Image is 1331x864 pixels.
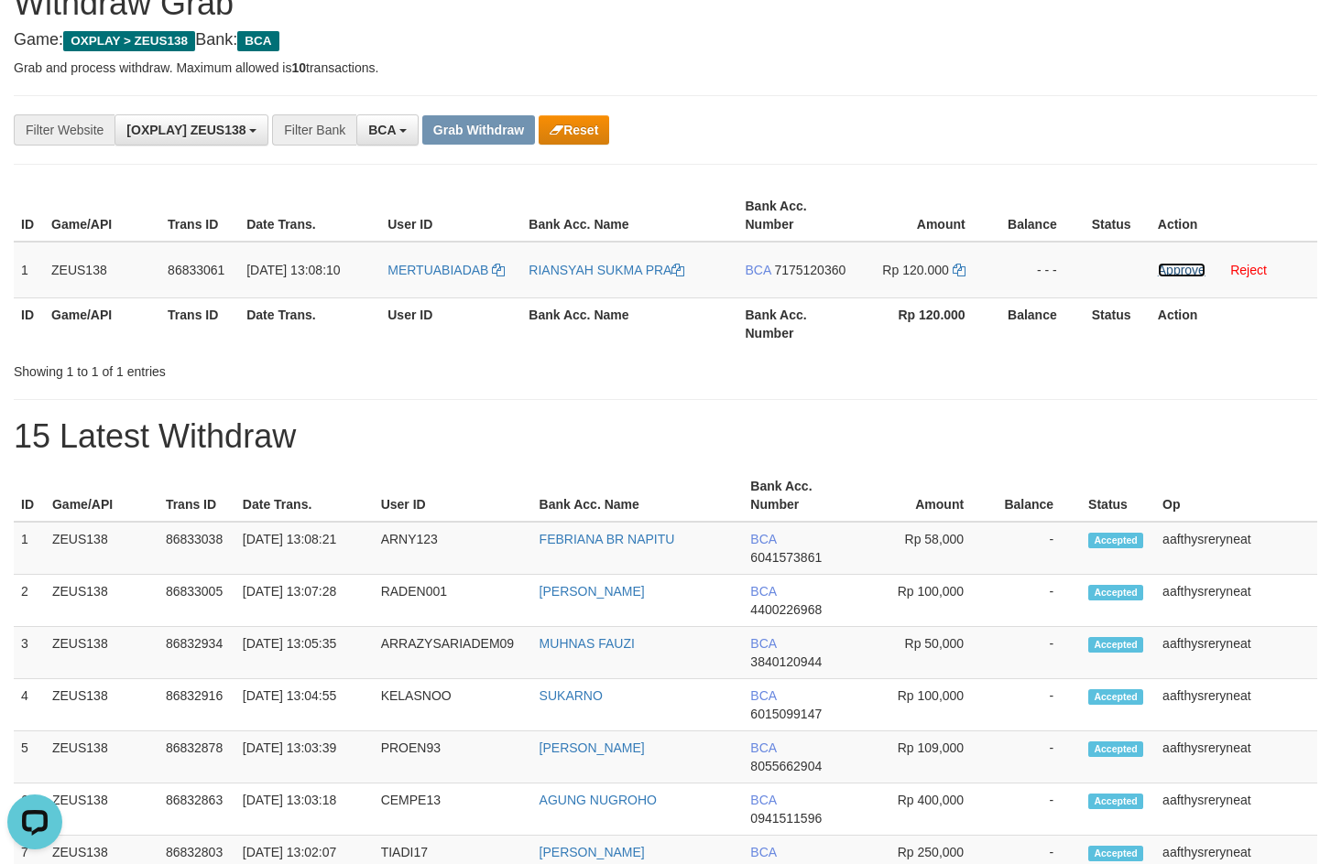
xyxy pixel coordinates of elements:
[239,189,380,242] th: Date Trans.
[532,470,744,522] th: Bank Acc. Name
[14,189,44,242] th: ID
[237,31,278,51] span: BCA
[540,584,645,599] a: [PERSON_NAME]
[855,189,993,242] th: Amount
[1155,522,1317,575] td: aafthysreryneat
[14,59,1317,77] p: Grab and process withdraw. Maximum allowed is transactions.
[1151,297,1317,350] th: Action
[14,114,115,146] div: Filter Website
[14,297,44,350] th: ID
[158,470,235,522] th: Trans ID
[991,522,1081,575] td: -
[368,123,396,137] span: BCA
[1088,533,1143,548] span: Accepted
[856,627,991,679] td: Rp 50,000
[387,263,488,277] span: MERTUABIADAB
[856,522,991,575] td: Rp 58,000
[1158,263,1206,277] a: Approve
[45,575,158,627] td: ZEUS138
[991,679,1081,731] td: -
[374,575,532,627] td: RADEN001
[1085,297,1151,350] th: Status
[374,679,532,731] td: KELASNOO
[750,550,822,565] span: Copy 6041573861 to clipboard
[45,522,158,575] td: ZEUS138
[991,783,1081,836] td: -
[158,679,235,731] td: 86832916
[1230,263,1267,277] a: Reject
[235,575,374,627] td: [DATE] 13:07:28
[168,263,224,277] span: 86833061
[737,189,854,242] th: Bank Acc. Number
[45,679,158,731] td: ZEUS138
[45,783,158,836] td: ZEUS138
[743,470,856,522] th: Bank Acc. Number
[235,731,374,783] td: [DATE] 13:03:39
[540,845,645,859] a: [PERSON_NAME]
[45,731,158,783] td: ZEUS138
[953,263,966,277] a: Copy 120000 to clipboard
[356,114,419,146] button: BCA
[7,7,62,62] button: Open LiveChat chat widget
[14,522,45,575] td: 1
[14,355,540,381] div: Showing 1 to 1 of 1 entries
[750,845,776,859] span: BCA
[750,602,822,617] span: Copy 4400226968 to clipboard
[45,470,158,522] th: Game/API
[126,123,245,137] span: [OXPLAY] ZEUS138
[750,740,776,755] span: BCA
[991,470,1081,522] th: Balance
[750,654,822,669] span: Copy 3840120944 to clipboard
[1155,679,1317,731] td: aafthysreryneat
[540,740,645,755] a: [PERSON_NAME]
[235,470,374,522] th: Date Trans.
[1088,846,1143,861] span: Accepted
[750,793,776,807] span: BCA
[160,297,239,350] th: Trans ID
[529,263,684,277] a: RIANSYAH SUKMA PRA
[14,731,45,783] td: 5
[521,189,737,242] th: Bank Acc. Name
[380,297,521,350] th: User ID
[855,297,993,350] th: Rp 120.000
[158,627,235,679] td: 86832934
[750,584,776,599] span: BCA
[991,731,1081,783] td: -
[539,115,609,145] button: Reset
[14,627,45,679] td: 3
[1081,470,1155,522] th: Status
[44,297,160,350] th: Game/API
[882,263,948,277] span: Rp 120.000
[374,731,532,783] td: PROEN93
[856,679,991,731] td: Rp 100,000
[993,189,1085,242] th: Balance
[45,627,158,679] td: ZEUS138
[750,636,776,651] span: BCA
[750,532,776,546] span: BCA
[1088,585,1143,600] span: Accepted
[750,688,776,703] span: BCA
[235,679,374,731] td: [DATE] 13:04:55
[235,522,374,575] td: [DATE] 13:08:21
[14,470,45,522] th: ID
[540,532,675,546] a: FEBRIANA BR NAPITU
[387,263,505,277] a: MERTUABIADAB
[374,627,532,679] td: ARRAZYSARIADEM09
[158,731,235,783] td: 86832878
[750,759,822,773] span: Copy 8055662904 to clipboard
[1155,575,1317,627] td: aafthysreryneat
[856,470,991,522] th: Amount
[246,263,340,277] span: [DATE] 13:08:10
[993,242,1085,298] td: - - -
[1155,783,1317,836] td: aafthysreryneat
[540,688,603,703] a: SUKARNO
[380,189,521,242] th: User ID
[750,707,822,721] span: Copy 6015099147 to clipboard
[1155,731,1317,783] td: aafthysreryneat
[1088,689,1143,705] span: Accepted
[856,783,991,836] td: Rp 400,000
[991,627,1081,679] td: -
[1155,627,1317,679] td: aafthysreryneat
[422,115,535,145] button: Grab Withdraw
[540,793,657,807] a: AGUNG NUGROHO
